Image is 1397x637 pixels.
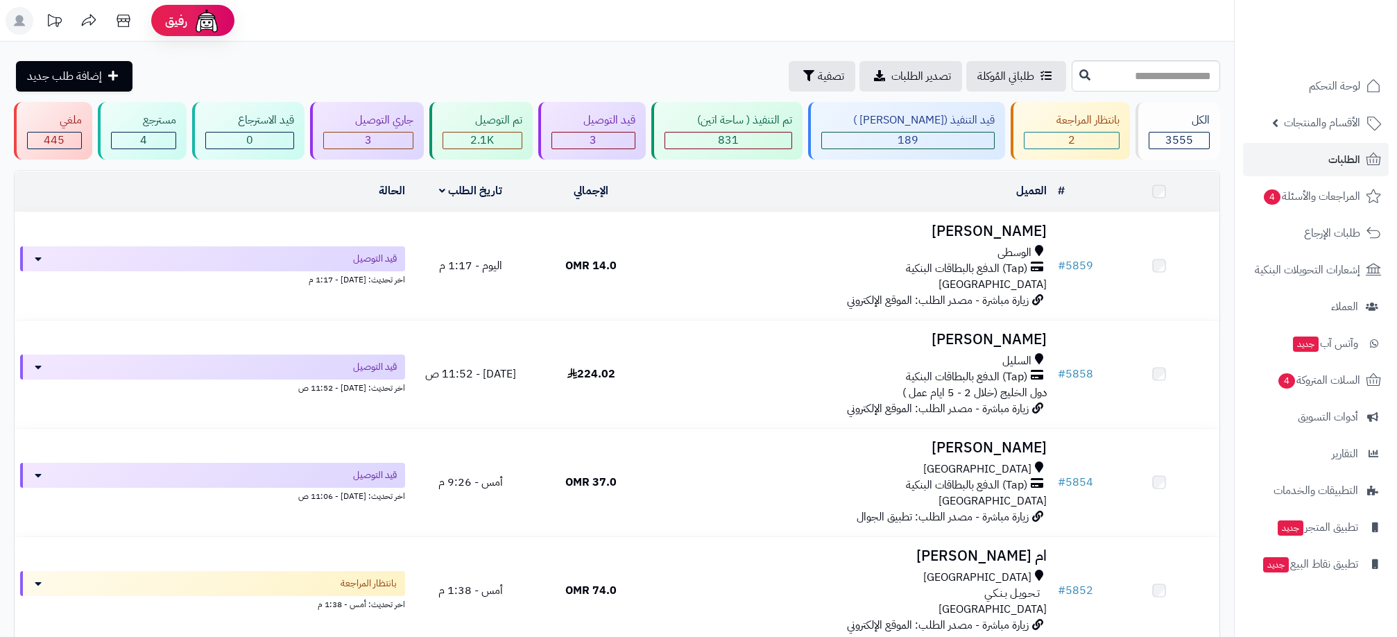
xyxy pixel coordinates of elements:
[95,102,190,160] a: مسترجع 4
[859,61,962,92] a: تصدير الطلبات
[1243,216,1389,250] a: طلبات الإرجاع
[1243,511,1389,544] a: تطبيق المتجرجديد
[1243,474,1389,507] a: التطبيقات والخدمات
[657,548,1047,564] h3: ام [PERSON_NAME]
[535,102,649,160] a: قيد التوصيل 3
[902,384,1047,401] span: دول الخليج (خلال 2 - 5 ايام عمل )
[1274,481,1358,500] span: التطبيقات والخدمات
[551,112,636,128] div: قيد التوصيل
[665,133,791,148] div: 831
[470,132,494,148] span: 2.1K
[898,132,918,148] span: 189
[1058,257,1065,274] span: #
[425,366,516,382] span: [DATE] - 11:52 ص
[984,586,1040,602] span: تـحـويـل بـنـكـي
[353,360,397,374] span: قيد التوصيل
[140,132,147,148] span: 4
[438,474,503,491] span: أمس - 9:26 م
[1058,582,1093,599] a: #5852
[1024,112,1120,128] div: بانتظار المراجعة
[939,601,1047,618] span: [GEOGRAPHIC_DATA]
[1304,223,1360,243] span: طلبات الإرجاع
[1243,180,1389,213] a: المراجعات والأسئلة4
[365,132,372,148] span: 3
[44,132,65,148] span: 445
[1243,69,1389,103] a: لوحة التحكم
[1262,554,1358,574] span: تطبيق نقاط البيع
[1243,547,1389,581] a: تطبيق نقاط البيعجديد
[1058,582,1065,599] span: #
[1264,189,1280,205] span: 4
[323,112,414,128] div: جاري التوصيل
[821,112,995,128] div: قيد التنفيذ ([PERSON_NAME] )
[847,292,1029,309] span: زيارة مباشرة - مصدر الطلب: الموقع الإلكتروني
[307,102,427,160] a: جاري التوصيل 3
[657,332,1047,348] h3: [PERSON_NAME]
[189,102,307,160] a: قيد الاسترجاع 0
[939,493,1047,509] span: [GEOGRAPHIC_DATA]
[1293,337,1319,352] span: جديد
[1025,133,1119,148] div: 2
[718,132,739,148] span: 831
[565,582,617,599] span: 74.0 OMR
[906,477,1027,493] span: (Tap) الدفع بالبطاقات البنكية
[341,577,397,591] span: بانتظار المراجعة
[443,112,522,128] div: تم التوصيل
[165,12,187,29] span: رفيق
[353,468,397,482] span: قيد التوصيل
[112,133,176,148] div: 4
[939,276,1047,293] span: [GEOGRAPHIC_DATA]
[565,257,617,274] span: 14.0 OMR
[1058,366,1093,382] a: #5858
[1278,373,1295,389] span: 4
[565,474,617,491] span: 37.0 OMR
[1002,353,1031,369] span: السليل
[847,617,1029,634] span: زيارة مباشرة - مصدر الطلب: الموقع الإلكتروني
[818,68,844,85] span: تصفية
[822,133,995,148] div: 189
[923,461,1031,477] span: [GEOGRAPHIC_DATA]
[1243,253,1389,287] a: إشعارات التحويلات البنكية
[20,488,405,502] div: اخر تحديث: [DATE] - 11:06 ص
[193,7,221,35] img: ai-face.png
[1243,437,1389,470] a: التقارير
[552,133,635,148] div: 3
[966,61,1066,92] a: طلباتي المُوكلة
[1292,334,1358,353] span: وآتس آب
[1331,297,1358,316] span: العملاء
[590,132,597,148] span: 3
[657,223,1047,239] h3: [PERSON_NAME]
[1309,76,1360,96] span: لوحة التحكم
[891,68,951,85] span: تصدير الطلبات
[1016,182,1047,199] a: العميل
[923,570,1031,586] span: [GEOGRAPHIC_DATA]
[20,271,405,286] div: اخر تحديث: [DATE] - 1:17 م
[27,68,102,85] span: إضافة طلب جديد
[20,596,405,611] div: اخر تحديث: أمس - 1:38 م
[27,112,82,128] div: ملغي
[1262,187,1360,206] span: المراجعات والأسئلة
[857,509,1029,525] span: زيارة مباشرة - مصدر الطلب: تطبيق الجوال
[1058,474,1065,491] span: #
[1058,474,1093,491] a: #5854
[28,133,81,148] div: 445
[1243,143,1389,176] a: الطلبات
[1058,257,1093,274] a: #5859
[439,257,502,274] span: اليوم - 1:17 م
[906,261,1027,277] span: (Tap) الدفع بالبطاقات البنكية
[997,245,1031,261] span: الوسطى
[574,182,608,199] a: الإجمالي
[353,252,397,266] span: قيد التوصيل
[20,380,405,394] div: اخر تحديث: [DATE] - 11:52 ص
[438,582,503,599] span: أمس - 1:38 م
[1263,557,1289,572] span: جديد
[805,102,1009,160] a: قيد التنفيذ ([PERSON_NAME] ) 189
[1068,132,1075,148] span: 2
[16,61,132,92] a: إضافة طلب جديد
[665,112,792,128] div: تم التنفيذ ( ساحة اتين)
[1243,290,1389,323] a: العملاء
[1276,518,1358,537] span: تطبيق المتجر
[789,61,855,92] button: تصفية
[1243,400,1389,434] a: أدوات التسويق
[206,133,293,148] div: 0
